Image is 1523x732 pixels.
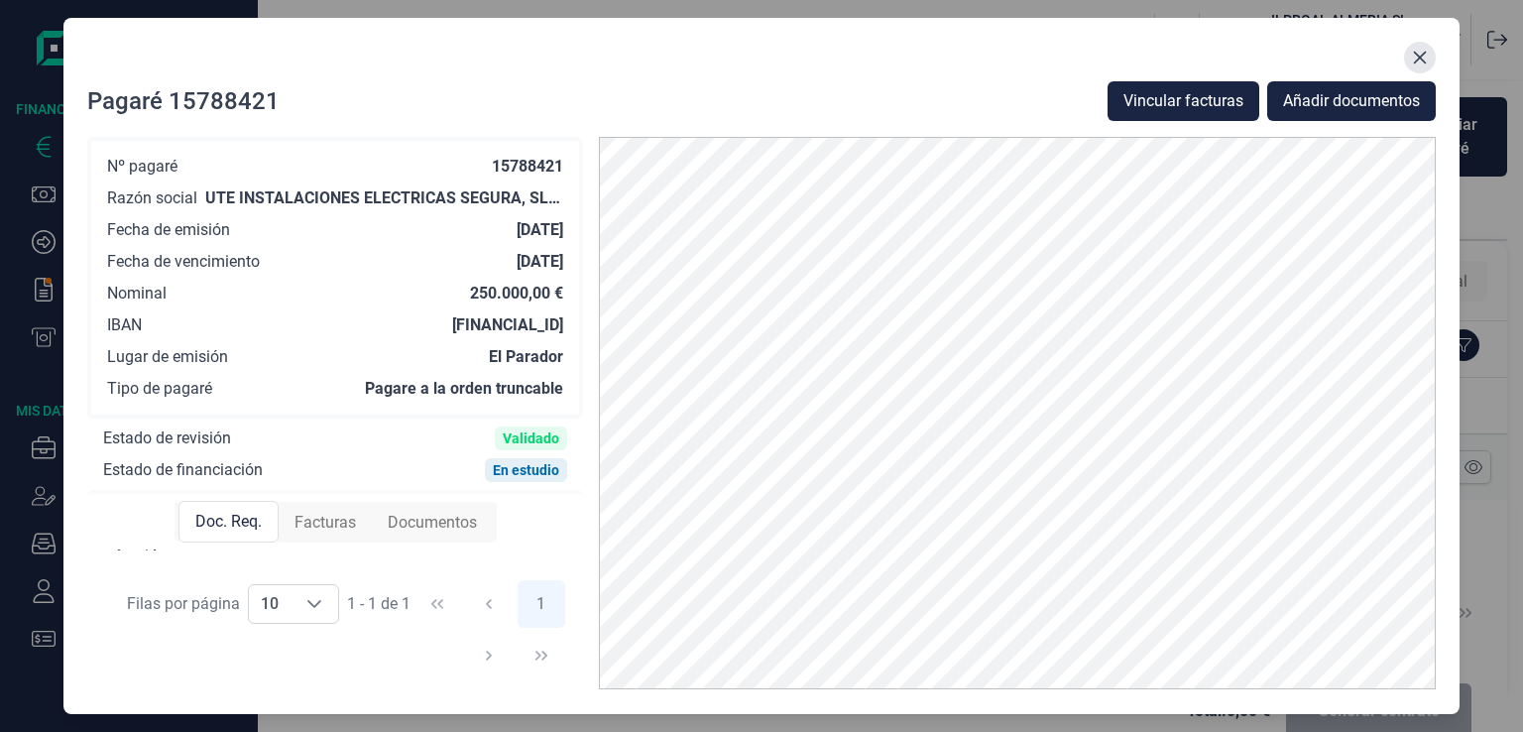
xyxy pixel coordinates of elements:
div: El Parador [489,347,563,367]
div: Estado de financiación [103,460,263,480]
div: IBAN [107,315,142,335]
span: Facturas [294,511,356,535]
button: Añadir documentos [1267,81,1436,121]
button: Previous Page [465,580,513,628]
button: Page 1 [518,580,565,628]
div: Tipo de pagaré [107,379,212,399]
div: UTE INSTALACIONES ELECTRICAS SEGURA, SL - ILPROAL ALMERIA, [GEOGRAPHIC_DATA] [205,188,563,208]
div: Filas por página [127,592,240,616]
div: Doc. Req. [178,501,279,543]
button: First Page [413,580,461,628]
div: [DATE] [517,252,563,272]
div: Fecha de vencimiento [107,252,260,272]
button: Last Page [518,632,565,679]
span: 1 - 1 de 1 [347,596,410,612]
div: En estudio [493,462,559,478]
button: Next Page [465,632,513,679]
span: Vincular facturas [1123,89,1243,113]
span: 10 [249,585,291,623]
div: Razón social [107,188,197,208]
div: Estado de revisión [103,428,231,448]
div: [DATE] [517,220,563,240]
div: Pagaré 15788421 [87,85,280,117]
div: Nominal [107,284,167,304]
div: Fecha de emisión [107,220,230,240]
button: Close [1404,42,1436,73]
div: Facturas [279,503,372,543]
span: Añadir documentos [1283,89,1420,113]
div: 15788421 [492,157,563,177]
button: Vincular facturas [1108,81,1259,121]
div: Nº pagaré [107,157,177,177]
div: Choose [291,585,338,623]
div: Lugar de emisión [107,347,228,367]
div: [FINANCIAL_ID] [452,315,563,335]
div: 250.000,00 € [470,284,563,304]
img: PDF Viewer [599,137,1436,689]
div: Documentos [372,503,493,543]
span: Documentos [388,511,477,535]
div: Validado [503,430,559,446]
span: Doc. Req. [195,510,262,534]
div: Pagare a la orden truncable [365,379,563,399]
